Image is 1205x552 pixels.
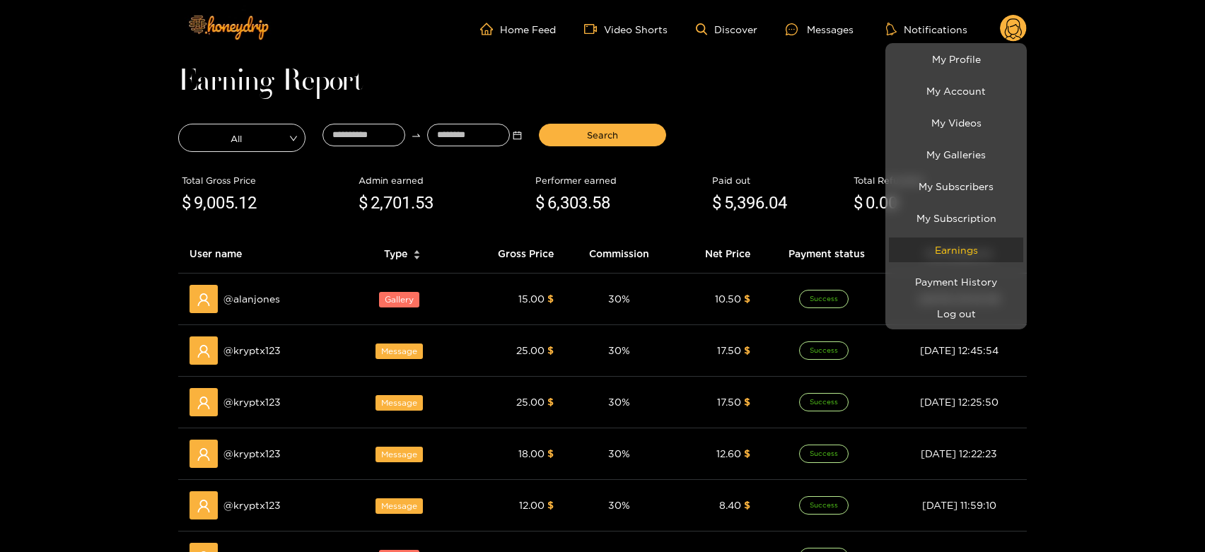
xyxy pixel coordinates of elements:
[889,110,1023,135] a: My Videos
[889,206,1023,230] a: My Subscription
[889,174,1023,199] a: My Subscribers
[889,78,1023,103] a: My Account
[889,301,1023,326] button: Log out
[889,142,1023,167] a: My Galleries
[889,237,1023,262] a: Earnings
[889,47,1023,71] a: My Profile
[889,269,1023,294] a: Payment History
